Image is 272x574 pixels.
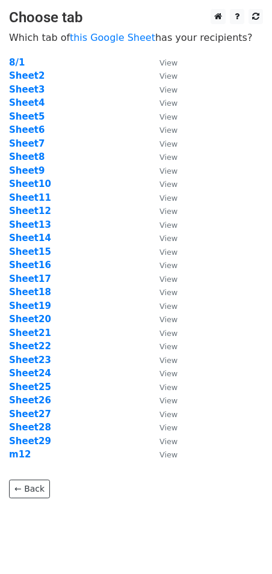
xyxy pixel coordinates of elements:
[9,328,51,338] a: Sheet21
[147,395,178,406] a: View
[9,273,51,284] a: Sheet17
[147,287,178,298] a: View
[159,180,178,189] small: View
[147,233,178,243] a: View
[9,395,51,406] a: Sheet26
[159,234,178,243] small: View
[9,233,51,243] strong: Sheet14
[159,410,178,419] small: View
[9,111,45,122] a: Sheet5
[147,111,178,122] a: View
[9,151,45,162] a: Sheet8
[9,124,45,135] a: Sheet6
[159,356,178,365] small: View
[159,112,178,121] small: View
[159,302,178,311] small: View
[9,9,263,26] h3: Choose tab
[9,219,51,230] a: Sheet13
[9,287,51,298] strong: Sheet18
[70,32,155,43] a: this Google Sheet
[147,341,178,352] a: View
[9,31,263,44] p: Which tab of has your recipients?
[159,329,178,338] small: View
[159,58,178,67] small: View
[147,84,178,95] a: View
[9,449,31,460] a: m12
[9,70,45,81] strong: Sheet2
[159,207,178,216] small: View
[147,97,178,108] a: View
[9,409,51,420] a: Sheet27
[147,368,178,379] a: View
[147,382,178,392] a: View
[9,260,51,270] a: Sheet16
[9,382,51,392] a: Sheet25
[9,314,51,325] a: Sheet20
[159,369,178,378] small: View
[9,192,51,203] a: Sheet11
[159,288,178,297] small: View
[9,422,51,433] a: Sheet28
[147,355,178,365] a: View
[147,206,178,216] a: View
[9,368,51,379] a: Sheet24
[9,341,51,352] a: Sheet22
[147,138,178,149] a: View
[147,192,178,203] a: View
[159,99,178,108] small: View
[159,437,178,446] small: View
[9,57,25,68] a: 8/1
[147,436,178,447] a: View
[147,260,178,270] a: View
[159,126,178,135] small: View
[9,246,51,257] a: Sheet15
[9,301,51,311] a: Sheet19
[159,248,178,257] small: View
[9,165,45,176] a: Sheet9
[159,315,178,324] small: View
[159,139,178,148] small: View
[159,396,178,405] small: View
[159,275,178,284] small: View
[147,314,178,325] a: View
[159,423,178,432] small: View
[147,328,178,338] a: View
[159,383,178,392] small: View
[9,206,51,216] a: Sheet12
[147,422,178,433] a: View
[9,138,45,149] a: Sheet7
[159,72,178,81] small: View
[159,450,178,459] small: View
[159,153,178,162] small: View
[147,449,178,460] a: View
[9,179,51,189] strong: Sheet10
[159,261,178,270] small: View
[9,480,50,498] a: ← Back
[9,436,51,447] strong: Sheet29
[147,409,178,420] a: View
[9,355,51,365] a: Sheet23
[9,84,45,95] a: Sheet3
[147,179,178,189] a: View
[159,85,178,94] small: View
[147,301,178,311] a: View
[147,151,178,162] a: View
[147,124,178,135] a: View
[159,194,178,203] small: View
[9,97,45,108] a: Sheet4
